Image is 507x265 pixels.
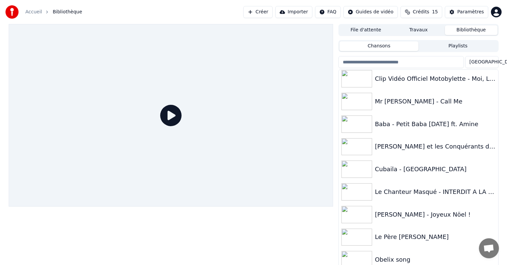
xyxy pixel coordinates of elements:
[315,6,341,18] button: FAQ
[479,238,499,258] div: Ouvrir le chat
[375,119,495,129] div: Baba - Petit Baba [DATE] ft. Amine
[375,255,495,264] div: Obelix song
[457,9,484,15] div: Paramètres
[392,25,445,35] button: Travaux
[375,210,495,219] div: [PERSON_NAME] - Joyeux Nöel !
[275,6,312,18] button: Importer
[375,74,495,83] div: Clip Vidéo Officiel Motobylette - Moi, Lui et les Autres
[375,142,495,151] div: [PERSON_NAME] et les Conquérants de la Lumière - Générique
[339,41,419,51] button: Chansons
[413,9,429,15] span: Crédits
[375,97,495,106] div: Mr [PERSON_NAME] - Call Me
[445,6,488,18] button: Paramètres
[53,9,82,15] span: Bibliothèque
[375,232,495,242] div: Le Père [PERSON_NAME]
[419,41,498,51] button: Playlists
[5,5,19,19] img: youka
[401,6,442,18] button: Crédits15
[432,9,438,15] span: 15
[445,25,498,35] button: Bibliothèque
[25,9,42,15] a: Accueil
[339,25,392,35] button: File d'attente
[375,165,495,174] div: Cubaila - [GEOGRAPHIC_DATA]
[25,9,82,15] nav: breadcrumb
[343,6,398,18] button: Guides de vidéo
[243,6,273,18] button: Créer
[375,187,495,197] div: Le Chanteur Masqué - INTERDIT A LA TV - Clip Exclusif - [PERSON_NAME]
